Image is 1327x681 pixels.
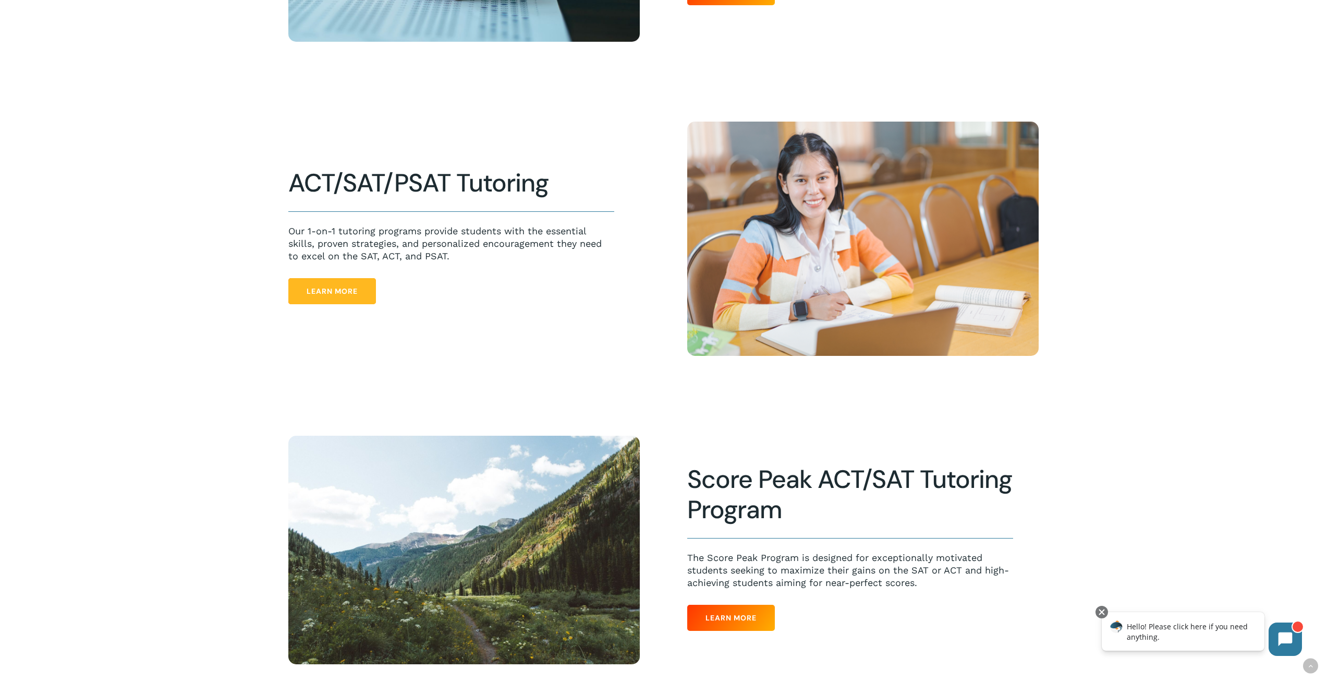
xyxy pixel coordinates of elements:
[705,613,757,623] span: Learn More
[1091,604,1312,666] iframe: Chatbot
[288,278,376,304] a: Learn More
[307,286,358,296] span: Learn More
[288,436,640,664] img: holly mandarich 4VgatlFyUpQ unsplash 1
[687,122,1039,356] img: Happy Students 6
[288,168,614,198] h2: ACT/SAT/PSAT Tutoring
[288,225,614,262] p: Our 1-on-1 tutoring programs provide students with the essential skills, proven strategies, and p...
[687,605,775,631] a: Learn More
[687,464,1013,525] h2: Score Peak ACT/SAT Tutoring Program
[687,552,1013,589] p: The Score Peak Program is designed for exceptionally motivated students seeking to maximize their...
